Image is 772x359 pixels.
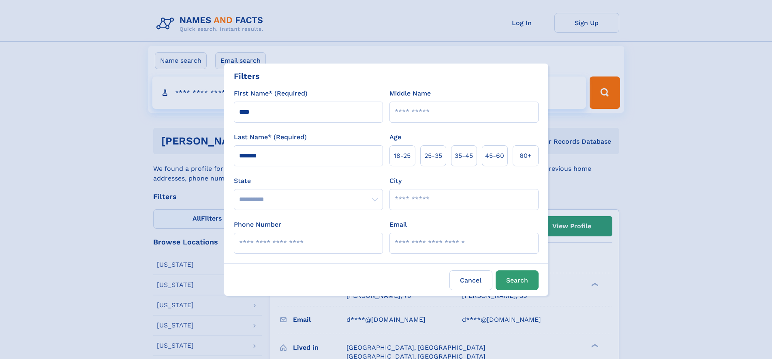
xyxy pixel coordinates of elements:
[424,151,442,161] span: 25‑35
[234,132,307,142] label: Last Name* (Required)
[234,220,281,229] label: Phone Number
[520,151,532,161] span: 60+
[389,220,407,229] label: Email
[234,70,260,82] div: Filters
[485,151,504,161] span: 45‑60
[394,151,411,161] span: 18‑25
[455,151,473,161] span: 35‑45
[234,89,308,98] label: First Name* (Required)
[389,176,402,186] label: City
[389,89,431,98] label: Middle Name
[449,270,492,290] label: Cancel
[234,176,383,186] label: State
[496,270,539,290] button: Search
[389,132,401,142] label: Age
